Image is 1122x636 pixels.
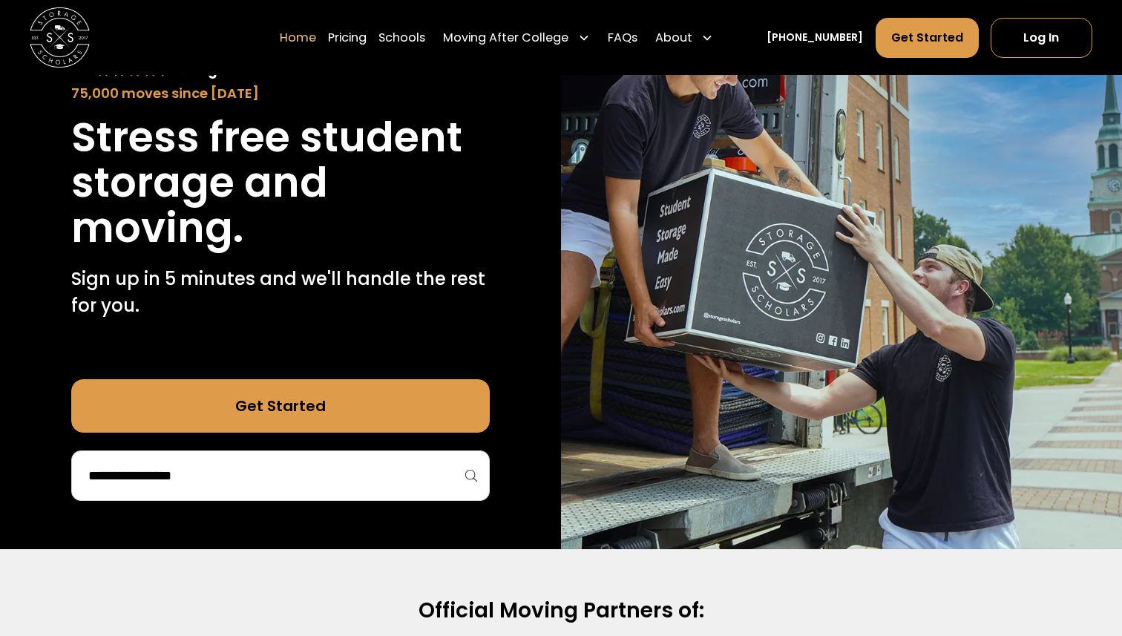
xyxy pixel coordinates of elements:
[71,83,490,103] div: 75,000 moves since [DATE]
[280,16,316,58] a: Home
[443,28,568,46] div: Moving After College
[655,28,692,46] div: About
[71,266,490,319] p: Sign up in 5 minutes and we'll handle the rest for you.
[378,16,425,58] a: Schools
[71,379,490,433] a: Get Started
[876,17,979,57] a: Get Started
[649,16,719,58] div: About
[30,7,90,68] img: Storage Scholars main logo
[83,597,1039,624] h2: Official Moving Partners of:
[437,16,595,58] div: Moving After College
[767,30,863,45] a: [PHONE_NUMBER]
[71,115,490,251] h1: Stress free student storage and moving.
[608,16,637,58] a: FAQs
[328,16,367,58] a: Pricing
[991,17,1092,57] a: Log In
